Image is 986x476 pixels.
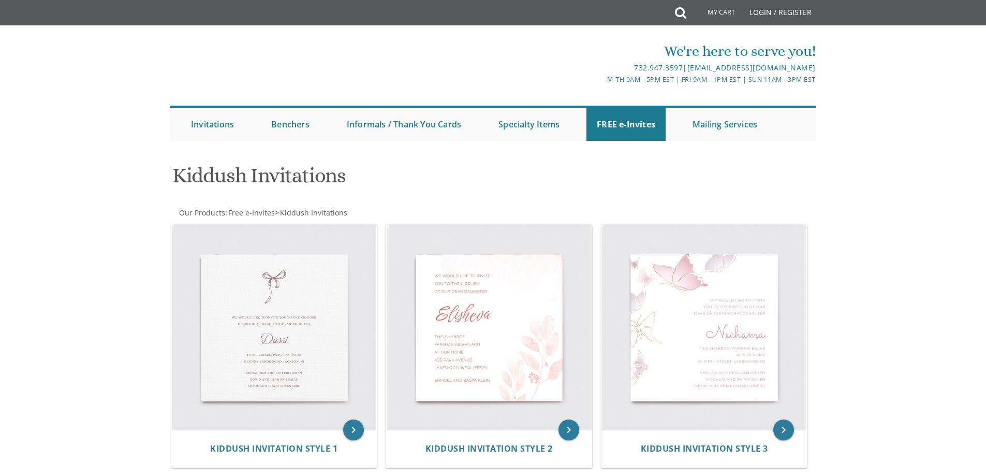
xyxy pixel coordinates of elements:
[261,108,320,141] a: Benchers
[386,41,816,62] div: We're here to serve you!
[228,208,275,218] span: Free e-Invites
[488,108,570,141] a: Specialty Items
[425,443,553,454] span: Kiddush Invitation Style 2
[280,208,347,218] span: Kiddush Invitations
[336,108,472,141] a: Informals / Thank You Cards
[425,444,553,454] a: Kiddush Invitation Style 2
[210,444,337,454] a: Kiddush Invitation Style 1
[558,420,579,440] a: keyboard_arrow_right
[634,63,683,73] a: 732.947.3597
[170,208,493,218] div: :
[181,108,244,141] a: Invitations
[172,225,377,430] img: Kiddush Invitation Style 1
[386,62,816,74] div: |
[641,444,768,454] a: Kiddush Invitation Style 3
[275,208,347,218] span: >
[387,225,592,430] img: Kiddush Invitation Style 2
[343,420,364,440] a: keyboard_arrow_right
[227,208,275,218] a: Free e-Invites
[210,443,337,454] span: Kiddush Invitation Style 1
[773,420,794,440] a: keyboard_arrow_right
[172,164,595,195] h1: Kiddush Invitations
[586,108,666,141] a: FREE e-Invites
[178,208,225,218] a: Our Products
[279,208,347,218] a: Kiddush Invitations
[682,108,768,141] a: Mailing Services
[386,74,816,85] div: M-Th 9am - 5pm EST | Fri 9am - 1pm EST | Sun 11am - 3pm EST
[641,443,768,454] span: Kiddush Invitation Style 3
[687,63,816,73] a: [EMAIL_ADDRESS][DOMAIN_NAME]
[685,1,742,27] a: My Cart
[602,225,807,430] img: Kiddush Invitation Style 3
